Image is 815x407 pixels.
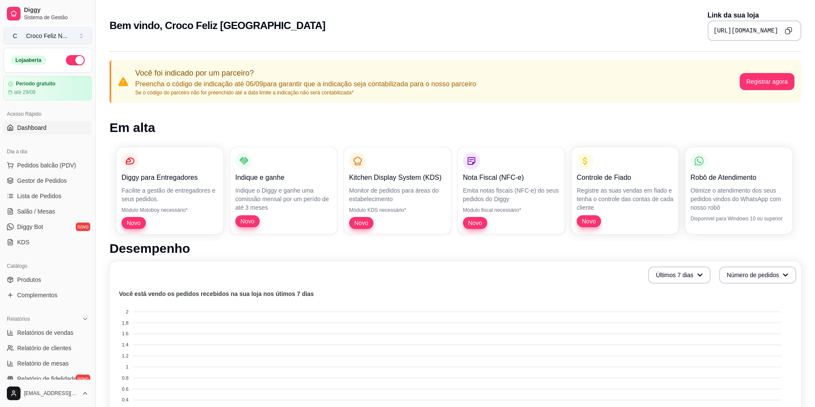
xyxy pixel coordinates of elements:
text: Você está vendo os pedidos recebidos na sua loja nos útimos 7 dias [119,290,314,297]
p: Disponível para Windows 10 ou superior [691,215,787,222]
p: Módulo KDS necessário* [349,207,446,214]
pre: [URL][DOMAIN_NAME] [714,26,778,35]
button: Controle de FiadoRegistre as suas vendas em fiado e tenha o controle das contas de cada clienteNovo [572,147,679,234]
a: Relatório de clientes [3,341,92,355]
h2: Bem vindo, Croco Feliz [GEOGRAPHIC_DATA] [110,19,325,32]
span: Novo [351,219,372,227]
tspan: 1.4 [122,342,128,347]
button: Copy to clipboard [782,24,795,38]
p: Monitor de pedidos para áreas do estabelecimento [349,186,446,203]
span: KDS [17,238,30,246]
p: Otimize o atendimento dos seus pedidos vindos do WhatsApp com nosso robô [691,186,787,212]
h1: Desempenho [110,241,801,256]
span: Pedidos balcão (PDV) [17,161,76,170]
a: Produtos [3,273,92,287]
button: [EMAIL_ADDRESS][DOMAIN_NAME] [3,383,92,404]
a: Lista de Pedidos [3,189,92,203]
p: Indique o Diggy e ganhe uma comissão mensal por um perído de até 3 meses [235,186,332,212]
p: Se o código do parceiro não for preenchido até a data limite a indicação não será contabilizada* [135,89,476,96]
p: Facilite a gestão de entregadores e seus pedidos. [122,186,218,203]
p: Você foi indicado por um parceiro? [135,67,476,79]
tspan: 2 [126,309,128,314]
button: Kitchen Display System (KDS)Monitor de pedidos para áreas do estabelecimentoMódulo KDS necessário... [344,147,451,234]
span: C [11,32,19,40]
article: Período gratuito [16,81,56,87]
p: Diggy para Entregadores [122,173,218,183]
span: Novo [123,219,144,227]
span: Relatório de mesas [17,359,69,368]
button: Registrar agora [740,73,795,90]
span: Diggy [24,6,89,14]
div: Dia a dia [3,145,92,158]
span: Relatórios [7,316,30,322]
span: Produtos [17,275,41,284]
button: Últimos 7 dias [648,266,711,284]
button: Nota Fiscal (NFC-e)Emita notas fiscais (NFC-e) do seus pedidos do DiggyMódulo fiscal necessário*Novo [458,147,565,234]
span: Gestor de Pedidos [17,176,67,185]
span: Novo [237,217,258,225]
p: Controle de Fiado [577,173,673,183]
span: Diggy Bot [17,223,43,231]
a: Diggy Botnovo [3,220,92,234]
a: Dashboard [3,121,92,135]
tspan: 1.8 [122,320,128,325]
p: Módulo Motoboy necessário* [122,207,218,214]
span: Relatório de fidelidade [17,375,77,383]
div: Loja aberta [11,56,46,65]
span: Relatórios de vendas [17,328,74,337]
button: Indique e ganheIndique o Diggy e ganhe uma comissão mensal por um perído de até 3 mesesNovo [230,147,337,234]
button: Select a team [3,27,92,44]
button: Número de pedidos [719,266,796,284]
p: Indique e ganhe [235,173,332,183]
button: Robô de AtendimentoOtimize o atendimento dos seus pedidos vindos do WhatsApp com nosso robôDispon... [685,147,792,234]
span: Novo [465,219,486,227]
h1: Em alta [110,120,801,135]
div: Catálogo [3,259,92,273]
p: Nota Fiscal (NFC-e) [463,173,560,183]
p: Emita notas fiscais (NFC-e) do seus pedidos do Diggy [463,186,560,203]
span: Complementos [17,291,57,299]
tspan: 0.4 [122,397,128,402]
div: Acesso Rápido [3,107,92,121]
a: Relatórios de vendas [3,326,92,340]
tspan: 1.2 [122,353,128,358]
span: Novo [578,217,599,225]
a: Período gratuitoaté 29/09 [3,76,92,100]
span: Salão / Mesas [17,207,55,216]
p: Preencha o código de indicação até 06/09 para garantir que a indicação seja contabilizada para o ... [135,79,476,89]
p: Módulo fiscal necessário* [463,207,560,214]
p: Robô de Atendimento [691,173,787,183]
span: Dashboard [17,123,47,132]
tspan: 1 [126,364,128,369]
p: Kitchen Display System (KDS) [349,173,446,183]
a: Salão / Mesas [3,205,92,218]
a: Gestor de Pedidos [3,174,92,187]
button: Alterar Status [66,55,85,65]
tspan: 1.6 [122,331,128,336]
div: Croco Feliz N ... [26,32,67,40]
span: [EMAIL_ADDRESS][DOMAIN_NAME] [24,390,78,397]
a: KDS [3,235,92,249]
button: Pedidos balcão (PDV) [3,158,92,172]
a: Relatório de fidelidadenovo [3,372,92,386]
button: Diggy para EntregadoresFacilite a gestão de entregadores e seus pedidos.Módulo Motoboy necessário... [116,147,223,234]
span: Lista de Pedidos [17,192,62,200]
span: Relatório de clientes [17,344,71,352]
tspan: 0.8 [122,375,128,381]
a: DiggySistema de Gestão [3,3,92,24]
p: Link da sua loja [708,10,801,20]
a: Complementos [3,288,92,302]
tspan: 0.6 [122,387,128,392]
span: Sistema de Gestão [24,14,89,21]
article: até 29/09 [14,89,36,96]
p: Registre as suas vendas em fiado e tenha o controle das contas de cada cliente [577,186,673,212]
a: Relatório de mesas [3,357,92,370]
